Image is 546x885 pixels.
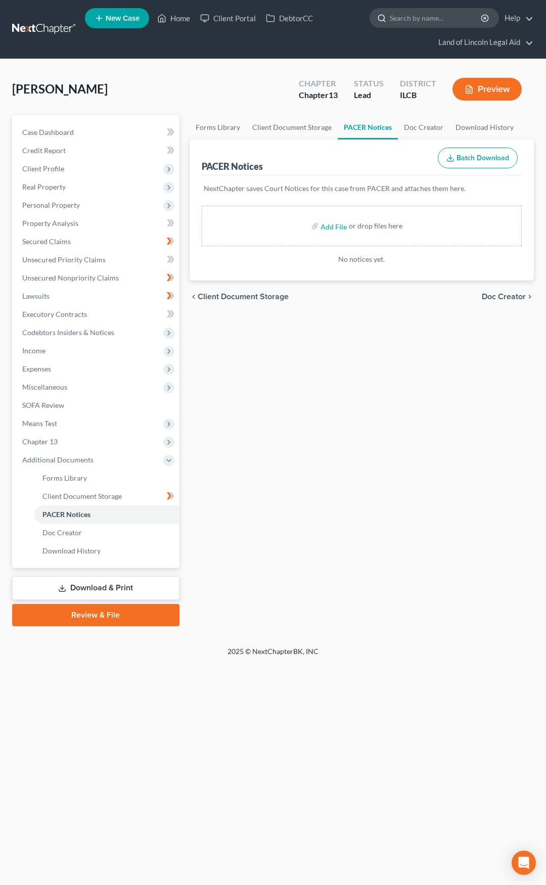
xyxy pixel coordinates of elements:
span: Download History [42,546,101,555]
span: Miscellaneous [22,383,67,391]
span: New Case [106,15,140,22]
span: PACER Notices [42,510,90,519]
span: Unsecured Nonpriority Claims [22,273,119,282]
a: Download & Print [12,576,179,600]
a: Download History [449,115,520,139]
a: PACER Notices [338,115,398,139]
div: Chapter [299,78,338,89]
a: DebtorCC [261,9,318,27]
button: chevron_left Client Document Storage [190,293,289,301]
button: Doc Creator chevron_right [482,293,534,301]
span: Secured Claims [22,237,71,246]
span: Batch Download [457,154,509,162]
div: Status [354,78,384,89]
span: Income [22,346,45,355]
a: Client Portal [195,9,261,27]
input: Search by name... [390,9,482,27]
a: Secured Claims [14,232,179,251]
span: Means Test [22,419,57,428]
span: Case Dashboard [22,128,74,136]
a: Doc Creator [398,115,449,139]
a: Home [152,9,195,27]
a: Unsecured Priority Claims [14,251,179,269]
span: Client Profile [22,164,64,173]
span: Unsecured Priority Claims [22,255,106,264]
a: Help [499,9,533,27]
span: SOFA Review [22,401,64,409]
a: Client Document Storage [34,487,179,505]
span: Doc Creator [482,293,526,301]
span: Client Document Storage [198,293,289,301]
span: Property Analysis [22,219,78,227]
a: PACER Notices [34,505,179,524]
div: or drop files here [349,221,402,231]
div: PACER Notices [202,160,263,172]
a: Forms Library [34,469,179,487]
div: 2025 © NextChapterBK, INC [30,646,516,665]
i: chevron_left [190,293,198,301]
div: Lead [354,89,384,101]
i: chevron_right [526,293,534,301]
span: [PERSON_NAME] [12,81,108,96]
div: Open Intercom Messenger [512,851,536,875]
span: 13 [329,90,338,100]
a: Property Analysis [14,214,179,232]
span: Chapter 13 [22,437,58,446]
a: Forms Library [190,115,246,139]
p: NextChapter saves Court Notices for this case from PACER and attaches them here. [204,183,520,194]
a: Case Dashboard [14,123,179,142]
span: Real Property [22,182,66,191]
span: Forms Library [42,474,87,482]
a: Review & File [12,604,179,626]
div: ILCB [400,89,436,101]
span: Doc Creator [42,528,82,537]
button: Preview [452,78,522,101]
span: Expenses [22,364,51,373]
span: Codebtors Insiders & Notices [22,328,114,337]
a: Client Document Storage [246,115,338,139]
a: Download History [34,542,179,560]
span: Lawsuits [22,292,50,300]
div: Chapter [299,89,338,101]
a: Executory Contracts [14,305,179,323]
a: Doc Creator [34,524,179,542]
a: Unsecured Nonpriority Claims [14,269,179,287]
a: Land of Lincoln Legal Aid [433,33,533,52]
a: SOFA Review [14,396,179,414]
button: Batch Download [438,148,518,169]
span: Executory Contracts [22,310,87,318]
span: Client Document Storage [42,492,122,500]
div: District [400,78,436,89]
span: Additional Documents [22,455,94,464]
span: Credit Report [22,146,66,155]
span: Personal Property [22,201,80,209]
p: No notices yet. [202,254,522,264]
a: Credit Report [14,142,179,160]
a: Lawsuits [14,287,179,305]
